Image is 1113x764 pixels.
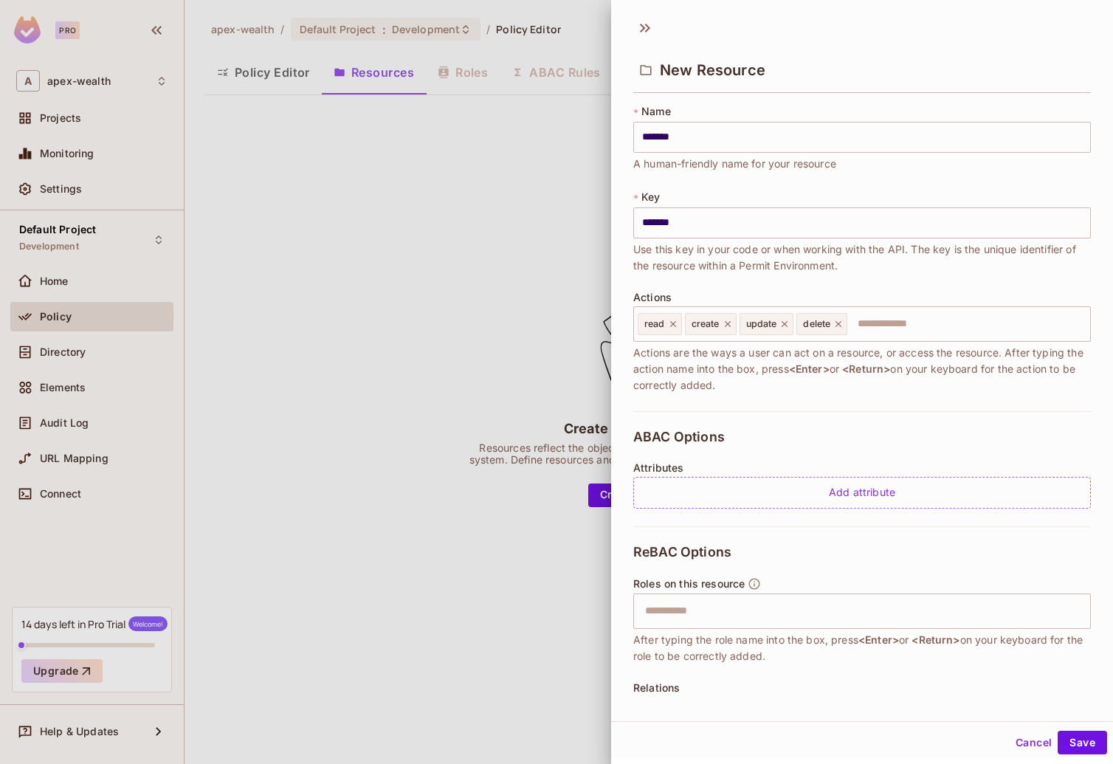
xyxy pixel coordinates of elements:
[842,362,890,375] span: <Return>
[685,313,737,335] div: create
[789,362,830,375] span: <Enter>
[796,313,847,335] div: delete
[633,578,745,590] span: Roles on this resource
[633,462,684,474] span: Attributes
[858,633,899,646] span: <Enter>
[633,682,680,694] span: Relations
[912,633,959,646] span: <Return>
[638,313,682,335] div: read
[633,430,725,444] span: ABAC Options
[740,313,794,335] div: update
[1058,731,1107,754] button: Save
[633,156,836,172] span: A human-friendly name for your resource
[660,61,765,79] span: New Resource
[633,545,731,560] span: ReBAC Options
[633,241,1091,274] span: Use this key in your code or when working with the API. The key is the unique identifier of the r...
[633,292,672,303] span: Actions
[641,106,671,117] span: Name
[692,318,720,330] span: create
[633,477,1091,509] div: Add attribute
[803,318,830,330] span: delete
[746,318,777,330] span: update
[641,191,660,203] span: Key
[644,318,665,330] span: read
[633,632,1091,664] span: After typing the role name into the box, press or on your keyboard for the role to be correctly a...
[1010,731,1058,754] button: Cancel
[633,345,1091,393] span: Actions are the ways a user can act on a resource, or access the resource. After typing the actio...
